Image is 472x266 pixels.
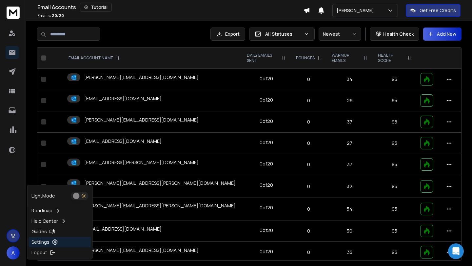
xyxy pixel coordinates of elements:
[260,227,273,234] div: 0 of 20
[326,220,373,242] td: 30
[29,226,91,237] a: Guides
[373,198,417,220] td: 95
[31,228,47,235] p: Guides
[295,228,323,234] p: 0
[84,247,199,254] p: [PERSON_NAME][EMAIL_ADDRESS][DOMAIN_NAME]
[319,28,361,41] button: Newest
[29,216,91,226] a: Help Center
[84,180,236,186] p: [PERSON_NAME][EMAIL_ADDRESS][PERSON_NAME][DOMAIN_NAME]
[37,13,64,18] p: Emails :
[373,69,417,90] td: 95
[373,154,417,175] td: 95
[295,76,323,83] p: 0
[37,3,304,12] div: Email Accounts
[69,55,120,61] div: EMAIL ACCOUNT NAME
[84,95,162,102] p: [EMAIL_ADDRESS][DOMAIN_NAME]
[373,242,417,263] td: 95
[84,138,162,144] p: [EMAIL_ADDRESS][DOMAIN_NAME]
[247,53,279,63] p: DAILY EMAILS SENT
[260,97,273,103] div: 0 of 20
[260,75,273,82] div: 0 of 20
[326,69,373,90] td: 34
[31,193,55,199] p: Light Mode
[326,154,373,175] td: 37
[84,159,199,166] p: [EMAIL_ADDRESS][PERSON_NAME][DOMAIN_NAME]
[84,226,162,232] p: [EMAIL_ADDRESS][DOMAIN_NAME]
[326,133,373,154] td: 27
[29,237,91,247] a: Settings
[31,249,47,256] p: Logout
[260,204,273,211] div: 0 of 20
[29,205,91,216] a: Roadmap
[295,140,323,146] p: 0
[383,31,414,37] p: Health Check
[295,97,323,104] p: 0
[326,90,373,111] td: 29
[406,4,461,17] button: Get Free Credits
[295,119,323,125] p: 0
[84,202,236,209] p: [PERSON_NAME][EMAIL_ADDRESS][PERSON_NAME][DOMAIN_NAME]
[7,246,20,259] button: A
[378,53,405,63] p: HEALTH SCORE
[295,161,323,168] p: 0
[265,31,301,37] p: All Statuses
[373,111,417,133] td: 95
[31,239,49,245] p: Settings
[326,198,373,220] td: 54
[326,242,373,263] td: 35
[260,182,273,188] div: 0 of 20
[373,133,417,154] td: 95
[420,7,456,14] p: Get Free Credits
[260,161,273,167] div: 0 of 20
[332,53,361,63] p: WARMUP EMAILS
[326,111,373,133] td: 37
[337,7,377,14] p: [PERSON_NAME]
[295,206,323,212] p: 0
[423,28,462,41] button: Add New
[373,220,417,242] td: 95
[448,243,464,259] div: Open Intercom Messenger
[260,139,273,146] div: 0 of 20
[84,117,199,123] p: [PERSON_NAME][EMAIL_ADDRESS][DOMAIN_NAME]
[370,28,419,41] button: Health Check
[373,90,417,111] td: 95
[260,248,273,255] div: 0 of 20
[295,183,323,190] p: 0
[326,175,373,198] td: 32
[210,28,245,41] button: Export
[31,207,52,214] p: Roadmap
[373,175,417,198] td: 95
[295,249,323,256] p: 0
[84,74,199,81] p: [PERSON_NAME][EMAIL_ADDRESS][DOMAIN_NAME]
[52,13,64,18] span: 20 / 20
[260,118,273,124] div: 0 of 20
[31,218,58,224] p: Help Center
[80,3,112,12] button: Tutorial
[296,55,315,61] p: BOUNCES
